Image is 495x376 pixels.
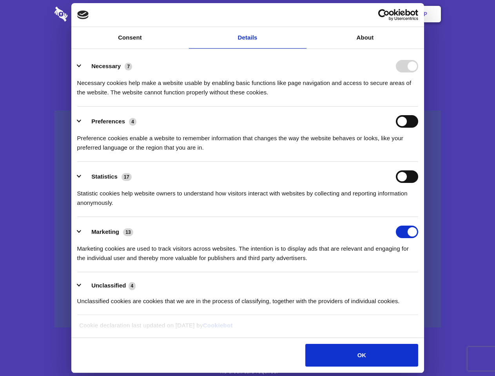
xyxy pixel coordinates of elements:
span: 17 [121,173,132,181]
button: Marketing (13) [77,226,138,238]
a: Details [189,27,306,49]
h4: Auto-redaction of sensitive data, encrypted data sharing and self-destructing private chats. Shar... [54,71,441,97]
label: Statistics [91,173,118,180]
label: Necessary [91,63,121,69]
a: Consent [71,27,189,49]
iframe: Drift Widget Chat Controller [456,337,486,367]
a: Cookiebot [203,322,233,329]
span: 4 [129,118,136,126]
a: Pricing [230,2,264,26]
a: Login [355,2,390,26]
label: Marketing [91,228,119,235]
h1: Eliminate Slack Data Loss. [54,35,441,63]
label: Preferences [91,118,125,125]
img: logo [77,11,89,19]
a: Usercentrics Cookiebot - opens in a new window [350,9,418,21]
div: Cookie declaration last updated on [DATE] by [73,321,422,336]
button: Necessary (7) [77,60,137,72]
img: logo-wordmark-white-trans-d4663122ce5f474addd5e946df7df03e33cb6a1c49d2221995e7729f52c070b2.svg [54,7,121,22]
div: Unclassified cookies are cookies that we are in the process of classifying, together with the pro... [77,291,418,306]
button: Statistics (17) [77,170,137,183]
span: 4 [129,282,136,290]
button: Preferences (4) [77,115,141,128]
div: Marketing cookies are used to track visitors across websites. The intention is to display ads tha... [77,238,418,263]
div: Preference cookies enable a website to remember information that changes the way the website beha... [77,128,418,152]
button: Unclassified (4) [77,281,141,291]
div: Statistic cookies help website owners to understand how visitors interact with websites by collec... [77,183,418,208]
a: Wistia video thumbnail [54,110,441,328]
span: 13 [123,228,133,236]
a: About [306,27,424,49]
a: Contact [318,2,354,26]
button: OK [305,344,418,367]
div: Necessary cookies help make a website usable by enabling basic functions like page navigation and... [77,72,418,97]
span: 7 [125,63,132,70]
